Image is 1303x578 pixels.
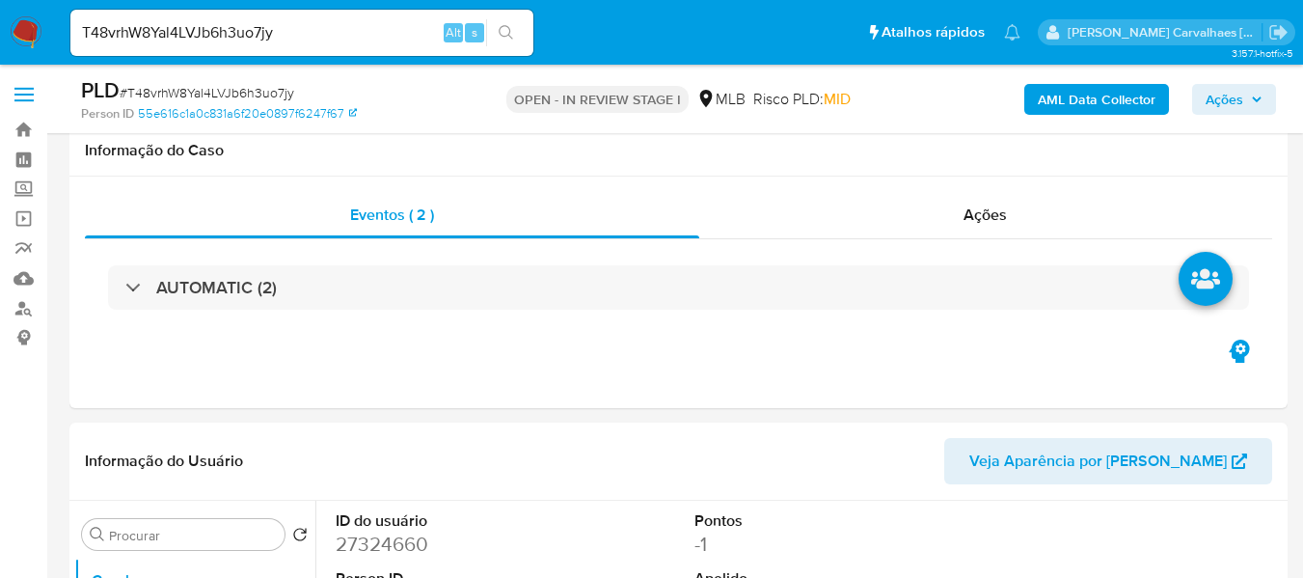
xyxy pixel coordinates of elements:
input: Procurar [109,527,277,544]
button: Procurar [90,527,105,542]
button: Ações [1192,84,1276,115]
div: MLB [696,89,746,110]
p: OPEN - IN REVIEW STAGE I [506,86,689,113]
span: Veja Aparência por [PERSON_NAME] [969,438,1227,484]
b: AML Data Collector [1038,84,1155,115]
button: search-icon [486,19,526,46]
button: Veja Aparência por [PERSON_NAME] [944,438,1272,484]
a: 55e616c1a0c831a6f20e0897f6247f67 [138,105,357,123]
dt: Pontos [694,510,914,532]
input: Pesquise usuários ou casos... [70,20,533,45]
span: Alt [446,23,461,41]
a: Notificações [1004,24,1020,41]
dd: -1 [694,531,914,558]
b: PLD [81,74,120,105]
p: sara.carvalhaes@mercadopago.com.br [1068,23,1262,41]
span: Atalhos rápidos [882,22,985,42]
h3: AUTOMATIC (2) [156,277,277,298]
span: Ações [1206,84,1243,115]
span: MID [824,88,851,110]
span: Ações [964,204,1007,226]
span: Risco PLD: [753,89,851,110]
span: Eventos ( 2 ) [350,204,434,226]
dd: 27324660 [336,531,556,558]
a: Sair [1268,22,1289,42]
b: Person ID [81,105,134,123]
span: s [472,23,477,41]
dt: ID do usuário [336,510,556,532]
h1: Informação do Usuário [85,452,243,471]
div: AUTOMATIC (2) [108,265,1249,310]
h1: Informação do Caso [85,141,1272,160]
button: Retornar ao pedido padrão [292,527,308,548]
span: # T48vrhW8Yal4LVJb6h3uo7jy [120,83,294,102]
button: AML Data Collector [1024,84,1169,115]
